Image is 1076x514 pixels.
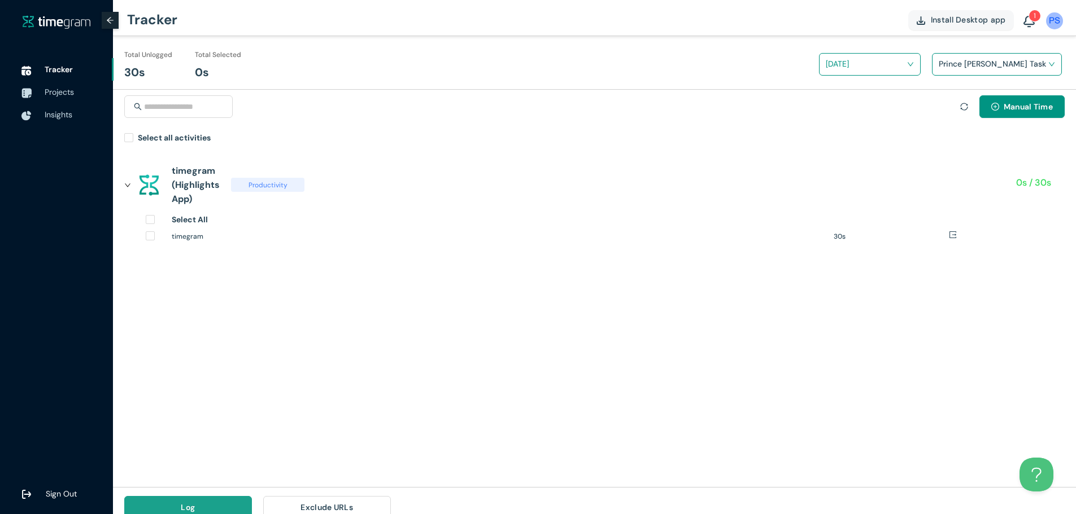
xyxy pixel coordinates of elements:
span: Insights [45,109,72,120]
img: TimeTrackerIcon [21,65,32,76]
span: arrow-left [106,16,114,24]
h1: 30s [834,231,949,242]
span: Productivity [231,178,304,192]
img: assets%2Ficons%2Ftg.png [138,174,160,196]
img: InsightsIcon [21,111,32,121]
span: Manual Time [1004,100,1053,113]
img: ProjectIcon [21,88,32,98]
h1: Total Unlogged [124,50,172,60]
span: Log [181,501,195,513]
span: Projects [45,87,74,97]
h1: Select All [172,213,208,226]
span: Sign Out [46,489,77,499]
h1: timegram (Highlights App) [172,164,220,206]
h1: 30s [124,64,145,81]
span: export [949,231,957,239]
h1: Prince [PERSON_NAME] Task [939,55,1071,72]
img: logOut.ca60ddd252d7bab9102ea2608abe0238.svg [21,489,32,499]
h1: 0s / 30s [1016,175,1051,190]
span: search [134,103,142,111]
img: timegram [23,15,90,29]
img: DownloadApp [917,16,925,25]
span: Tracker [45,64,73,74]
span: right [124,182,131,188]
h1: 0s [195,64,209,81]
button: Install Desktop app [908,10,1014,30]
button: plus-circleManual Time [979,95,1065,118]
h1: Select all activities [138,131,211,144]
h1: timegram [172,231,825,242]
span: sync [960,103,968,111]
span: Install Desktop app [931,14,1006,26]
img: BellIcon [1023,16,1035,28]
iframe: Toggle Customer Support [1020,458,1053,491]
img: UserIcon [1046,12,1063,29]
span: Exclude URLs [300,501,353,513]
h1: Tracker [127,3,177,37]
h1: Total Selected [195,50,241,60]
sup: 1 [1029,10,1040,21]
span: 1 [1034,11,1036,20]
span: plus-circle [991,103,999,112]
